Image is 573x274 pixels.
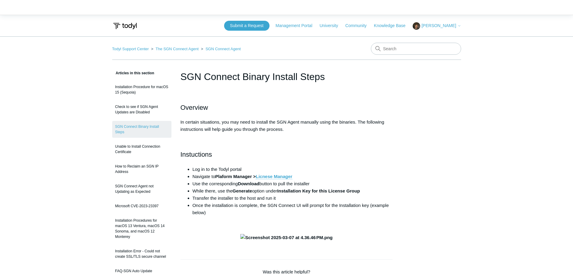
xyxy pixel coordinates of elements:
strong: Download [238,181,260,186]
a: University [319,23,344,29]
img: Screenshot 2025-03-07 at 4.36.46 PM.png [240,234,333,241]
strong: Plaform Manager > [215,174,292,179]
li: SGN Connect Agent [200,47,241,51]
li: Transfer the installer to the host and run it [193,195,393,202]
a: Installation Procedure for macOS 15 (Sequoia) [112,81,171,98]
a: Unable to Install Connection Certificate [112,141,171,158]
a: Licnese Manager [256,174,292,179]
li: Todyl Support Center [112,47,150,51]
img: Todyl Support Center Help Center home page [112,20,138,32]
p: In certain situations, you may need to install the SGN Agent manually using the binaries. The fol... [180,119,393,133]
li: Navigate to [193,173,393,180]
h2: Instuctions [180,149,393,160]
a: Installation Error - Could not create SSL/TLS secure channel [112,245,171,262]
li: The SGN Connect Agent [150,47,200,51]
input: Search [371,43,461,55]
a: Check to see if SGN Agent Updates are Disabled [112,101,171,118]
a: Community [345,23,373,29]
strong: Generate [233,188,252,193]
a: How to Reclaim an SGN IP Address [112,161,171,177]
a: Submit a Request [224,21,270,31]
li: While there, use the option under [193,187,393,195]
button: [PERSON_NAME] [413,22,461,30]
h1: SGN Connect Binary Install Steps [180,69,393,84]
a: Knowledge Base [374,23,411,29]
a: Todyl Support Center [112,47,149,51]
span: [PERSON_NAME] [421,23,456,28]
a: Installation Procedures for macOS 13 Ventura, macOS 14 Sonoma, and macOS 12 Monterey [112,215,171,242]
a: SGN Connect Binary Install Steps [112,121,171,138]
li: Log in to the Todyl portal [193,166,393,173]
a: The SGN Connect Agent [156,47,199,51]
li: Once the installation is complete, the SGN Connect UI will prompt for the Installation key (examp... [193,202,393,216]
a: Microsoft CVE-2023-23397 [112,200,171,212]
strong: Installation Key for this License Group [277,188,360,193]
a: SGN Connect Agent [205,47,241,51]
span: Articles in this section [112,71,154,75]
h2: Overview [180,102,393,113]
li: Use the corresponding button to pull the installer [193,180,393,187]
a: SGN Connect Agent not Updating as Expected [112,180,171,197]
a: Management Portal [276,23,318,29]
